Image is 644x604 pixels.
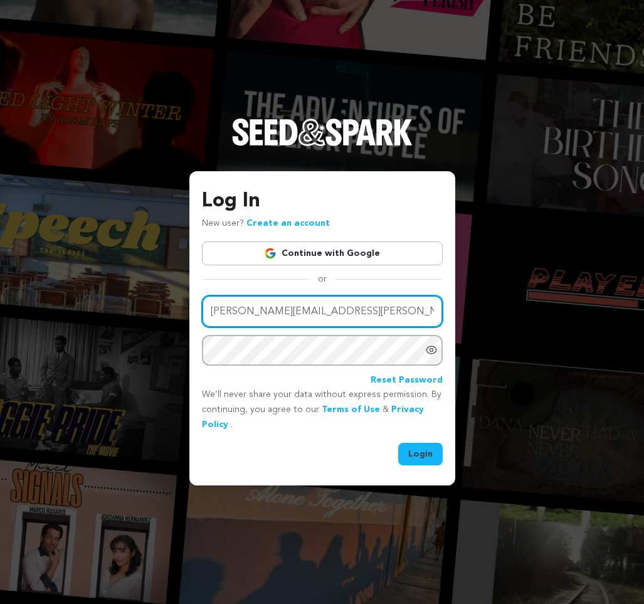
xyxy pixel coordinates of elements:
p: New user? [202,216,330,231]
a: Reset Password [371,373,443,388]
input: Email address [202,295,443,327]
img: Seed&Spark Logo [232,119,413,146]
h3: Log In [202,186,443,216]
a: Privacy Policy [202,405,424,429]
img: Google logo [264,247,277,260]
a: Create an account [246,219,330,228]
button: Login [398,443,443,465]
p: We’ll never share your data without express permission. By continuing, you agree to our & . [202,388,443,432]
a: Seed&Spark Homepage [232,119,413,171]
a: Continue with Google [202,241,443,265]
a: Show password as plain text. Warning: this will display your password on the screen. [425,344,438,356]
span: or [310,273,334,285]
a: Terms of Use [322,405,380,414]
